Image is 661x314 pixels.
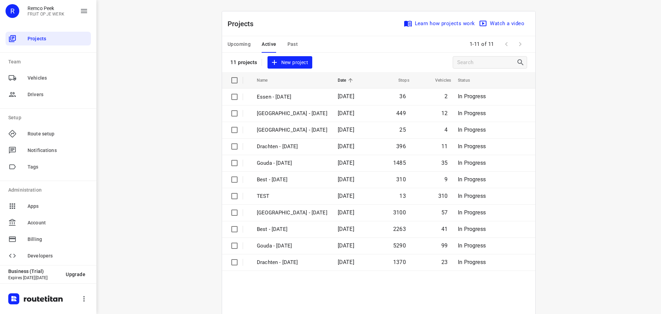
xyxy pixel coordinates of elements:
span: 1370 [393,259,406,265]
p: Gouda - Tuesday [257,159,327,167]
p: Team [8,58,91,65]
div: Apps [6,199,91,213]
span: [DATE] [338,176,354,183]
span: Tags [28,163,88,171]
p: 11 projects [230,59,258,65]
span: Route setup [28,130,88,138]
span: 9 [444,176,448,183]
span: Next Page [513,37,527,51]
p: Drachten - [DATE] [257,143,327,151]
span: Status [458,76,479,84]
p: Business (Trial) [8,269,60,274]
span: In Progress [458,160,486,166]
div: Billing [6,232,91,246]
p: Best - Tuesday [257,176,327,184]
span: In Progress [458,176,486,183]
p: TEST [257,192,327,200]
p: Setup [8,114,91,121]
span: 2 [444,93,448,100]
span: In Progress [458,93,486,100]
span: [DATE] [338,226,354,232]
span: In Progress [458,259,486,265]
div: Route setup [6,127,91,141]
span: Past [287,40,298,49]
div: Projects [6,32,91,45]
span: 12 [441,110,448,117]
span: Name [257,76,277,84]
span: 449 [396,110,406,117]
span: 396 [396,143,406,150]
span: Date [338,76,355,84]
span: 36 [399,93,406,100]
div: Developers [6,249,91,263]
span: Notifications [28,147,88,154]
span: 5290 [393,242,406,249]
input: Search projects [457,57,516,68]
span: Apps [28,203,88,210]
button: New project [267,56,312,69]
span: 4 [444,126,448,133]
div: R [6,4,19,18]
span: [DATE] [338,143,354,150]
p: Gouda - [DATE] [257,242,327,250]
span: In Progress [458,126,486,133]
button: Upgrade [60,268,91,281]
div: Drivers [6,88,91,101]
p: Essen - Tuesday [257,93,327,101]
span: [DATE] [338,160,354,166]
span: 11 [441,143,448,150]
span: Previous Page [500,37,513,51]
div: Tags [6,160,91,174]
span: Account [28,219,88,226]
p: Expires [DATE][DATE] [8,275,60,280]
span: In Progress [458,110,486,117]
span: In Progress [458,143,486,150]
span: [DATE] [338,193,354,199]
span: 25 [399,126,406,133]
span: [DATE] [338,209,354,216]
div: Account [6,216,91,230]
div: Search [516,58,527,67]
p: [GEOGRAPHIC_DATA] - [DATE] [257,209,327,217]
span: In Progress [458,193,486,199]
div: Notifications [6,143,91,157]
span: 2263 [393,226,406,232]
span: Drivers [28,91,88,98]
span: Upgrade [66,272,85,277]
span: Developers [28,252,88,260]
span: Billing [28,236,88,243]
span: 310 [396,176,406,183]
span: In Progress [458,226,486,232]
span: 13 [399,193,406,199]
span: New project [272,58,308,67]
span: Vehicles [426,76,451,84]
span: 35 [441,160,448,166]
p: Best - [DATE] [257,225,327,233]
span: [DATE] [338,93,354,100]
span: 1-11 of 11 [467,37,497,52]
p: Projects [228,19,259,29]
span: Stops [389,76,409,84]
p: Remco Peek [28,6,64,11]
p: Drachten - [DATE] [257,259,327,266]
p: [GEOGRAPHIC_DATA] - [DATE] [257,126,327,134]
p: FRUIT OP JE WERK [28,12,64,17]
p: [GEOGRAPHIC_DATA] - [DATE] [257,110,327,118]
span: [DATE] [338,110,354,117]
span: Active [262,40,276,49]
span: 57 [441,209,448,216]
span: 23 [441,259,448,265]
span: 41 [441,226,448,232]
span: Vehicles [28,74,88,82]
p: Administration [8,186,91,194]
span: 1485 [393,160,406,166]
span: 3100 [393,209,406,216]
span: 310 [438,193,448,199]
span: [DATE] [338,242,354,249]
span: In Progress [458,209,486,216]
span: [DATE] [338,259,354,265]
span: Projects [28,35,88,42]
span: Upcoming [228,40,251,49]
span: 99 [441,242,448,249]
span: [DATE] [338,126,354,133]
